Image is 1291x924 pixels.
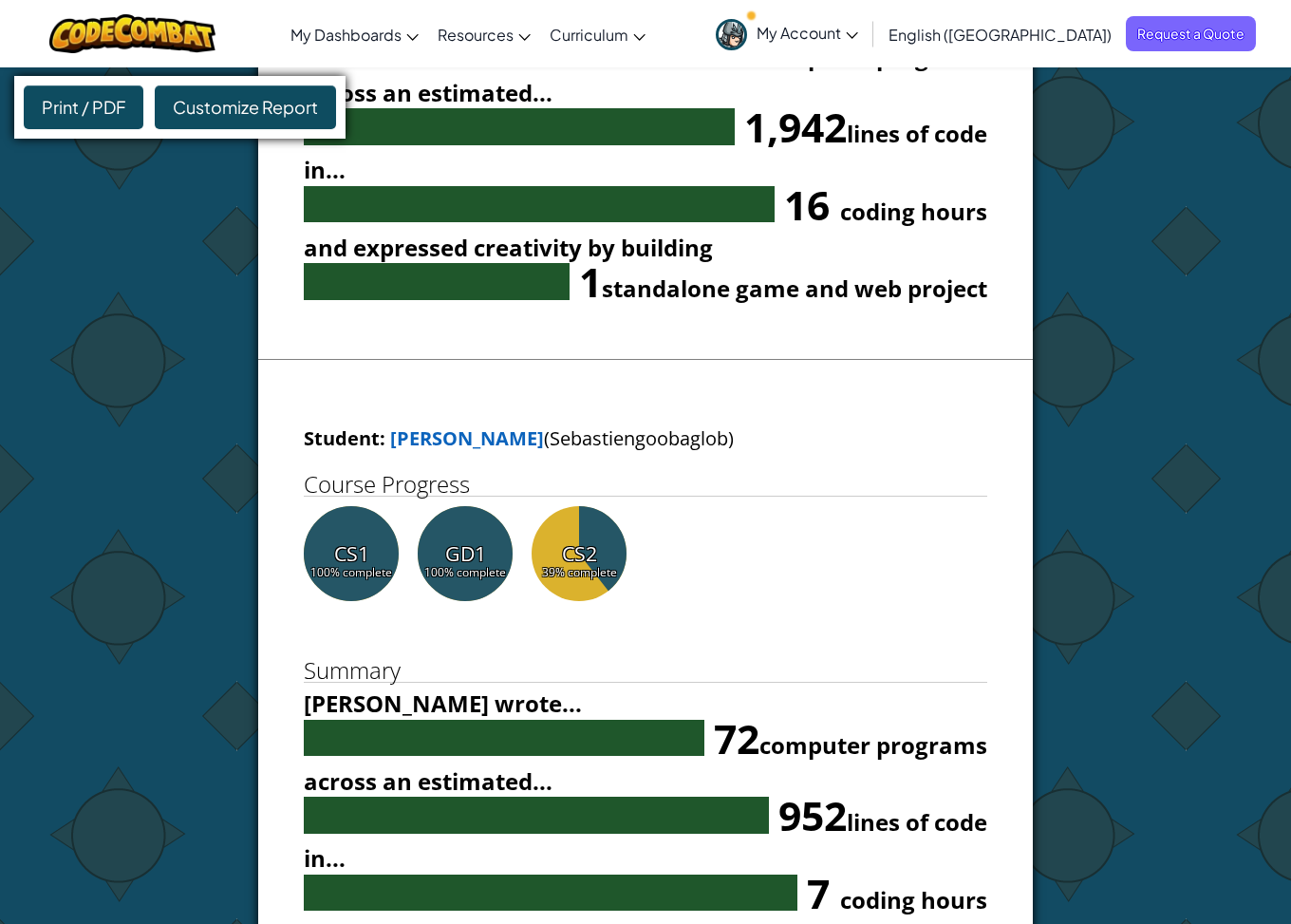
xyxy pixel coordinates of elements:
div: CS2 [532,543,627,563]
img: avatar [716,19,747,50]
small: computer programs [759,729,987,761]
a: My Dashboards [281,9,428,60]
div: 100% complete [418,567,513,578]
small: coding hours [840,196,987,227]
h1: Summary [304,659,987,683]
a: My Account [706,4,868,64]
a: Request a Quote [1126,16,1256,51]
h4: [PERSON_NAME] wrote... [304,692,987,715]
div: GD1 [418,543,513,563]
span: (Sebastiengoobaglob) [544,425,734,451]
h4: and expressed creativity by building [304,236,987,259]
small: coding hours [840,884,987,915]
span: Customize Report [173,96,318,118]
div: 1,942 [735,108,987,144]
small: lines of code [847,118,987,149]
div: 1 [570,263,987,299]
span: English ([GEOGRAPHIC_DATA]) [889,25,1112,45]
div: 177 [682,31,987,67]
div: 100% complete [304,567,399,578]
a: English ([GEOGRAPHIC_DATA]) [879,9,1121,60]
h4: across an estimated... [304,770,987,793]
h4: in... [304,159,987,181]
a: Resources [428,9,540,60]
h1: Course Progress [304,473,987,497]
span: 16 [784,177,830,232]
span: Curriculum [550,25,628,45]
div: 72 [704,720,987,756]
img: CodeCombat logo [49,14,215,53]
a: [PERSON_NAME] [390,425,544,451]
a: Curriculum [540,9,655,60]
span: My Account [757,23,858,43]
h4: in... [304,847,987,870]
span: 7 [807,865,830,920]
span: Student: [304,425,385,451]
h4: across an estimated... [304,82,987,104]
small: computer programs [759,41,987,72]
span: My Dashboards [290,25,402,45]
div: 952 [769,797,987,833]
div: CS1 [304,543,399,563]
span: Resources [438,25,514,45]
small: lines of code [847,806,987,838]
small: standalone game and web project [602,273,987,304]
div: 39% complete [532,567,627,578]
div: Print / PDF [24,85,143,129]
